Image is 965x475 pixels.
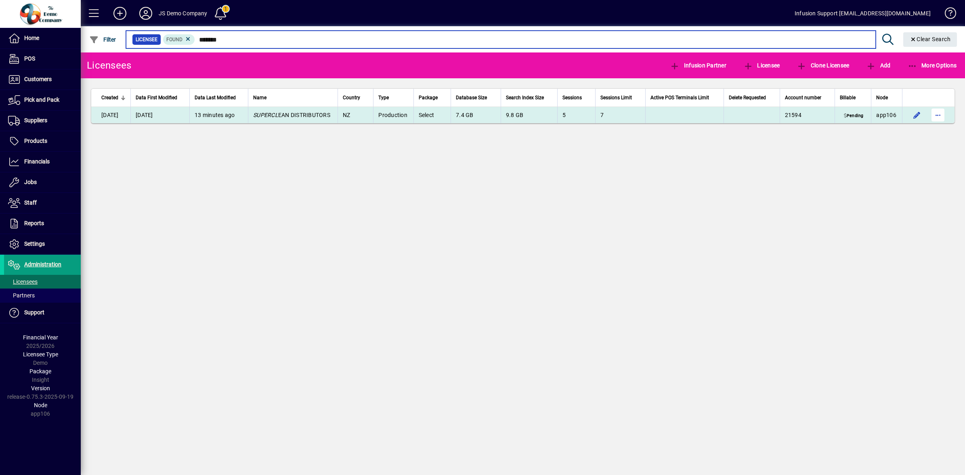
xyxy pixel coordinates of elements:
div: Sessions [562,93,590,102]
span: Delete Requested [729,93,766,102]
span: Customers [24,76,52,82]
button: Profile [133,6,159,21]
a: Jobs [4,172,81,193]
span: Active POS Terminals Limit [650,93,709,102]
span: Version [31,385,50,391]
a: Home [4,28,81,48]
div: Package [419,93,446,102]
div: Name [253,93,333,102]
span: Licensee [136,36,157,44]
div: Licensees [87,59,131,72]
td: NZ [338,107,373,123]
span: Country [343,93,360,102]
td: [DATE] [91,107,130,123]
span: Created [101,93,118,102]
td: 7.4 GB [451,107,500,123]
button: Add [864,58,892,73]
span: Licensees [8,278,38,285]
span: Node [34,402,47,408]
em: SUPERCL [253,112,278,118]
a: Pick and Pack [4,90,81,110]
button: Licensee [741,58,782,73]
span: Data First Modified [136,93,177,102]
span: Filter [89,36,116,43]
span: Products [24,138,47,144]
div: Sessions Limit [600,93,640,102]
button: Edit [910,109,923,121]
td: Select [413,107,451,123]
td: 21594 [780,107,835,123]
button: Filter [87,32,118,47]
a: Support [4,303,81,323]
span: Licensee Type [23,351,58,358]
span: Sessions Limit [600,93,632,102]
span: Billable [840,93,856,102]
div: Database Size [456,93,495,102]
span: More Options [908,62,957,69]
div: Search Index Size [506,93,553,102]
button: Add [107,6,133,21]
span: Support [24,309,44,316]
span: Found [166,37,183,42]
a: Products [4,131,81,151]
a: Partners [4,289,81,302]
span: Jobs [24,179,37,185]
span: Account number [785,93,821,102]
td: 13 minutes ago [189,107,248,123]
mat-chip: Found Status: Found [163,34,195,45]
span: Pending [842,113,865,119]
span: Database Size [456,93,487,102]
a: Customers [4,69,81,90]
span: Settings [24,241,45,247]
span: Search Index Size [506,93,544,102]
span: EAN DISTRIBUTORS [253,112,330,118]
span: Licensee [743,62,780,69]
a: POS [4,49,81,69]
div: Delete Requested [729,93,775,102]
span: Infusion Partner [670,62,726,69]
span: POS [24,55,35,62]
td: 9.8 GB [501,107,558,123]
span: Staff [24,199,37,206]
td: Production [373,107,413,123]
a: Reports [4,213,81,234]
span: Reports [24,220,44,226]
div: Account number [785,93,830,102]
div: Infusion Support [EMAIL_ADDRESS][DOMAIN_NAME] [795,7,931,20]
td: 7 [595,107,645,123]
button: Clone Licensee [795,58,851,73]
div: Country [343,93,368,102]
div: Node [876,93,897,102]
td: [DATE] [130,107,189,123]
span: Administration [24,261,61,268]
span: Name [253,93,266,102]
span: Sessions [562,93,582,102]
span: Financial Year [23,334,58,341]
span: Suppliers [24,117,47,123]
a: Suppliers [4,111,81,131]
span: Clear Search [910,36,951,42]
a: Licensees [4,275,81,289]
span: Home [24,35,39,41]
div: Type [378,93,408,102]
div: Billable [840,93,866,102]
span: Partners [8,292,35,299]
td: 5 [557,107,595,123]
div: Created [101,93,126,102]
span: Add [866,62,890,69]
span: Package [419,93,438,102]
span: Package [29,368,51,375]
a: Settings [4,234,81,254]
div: JS Demo Company [159,7,208,20]
div: Data First Modified [136,93,185,102]
a: Financials [4,152,81,172]
span: Clone Licensee [797,62,849,69]
button: Clear [903,32,957,47]
a: Staff [4,193,81,213]
a: Knowledge Base [939,2,955,28]
span: Data Last Modified [195,93,236,102]
span: Financials [24,158,50,165]
button: More Options [906,58,959,73]
span: Type [378,93,389,102]
button: More options [931,109,944,121]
